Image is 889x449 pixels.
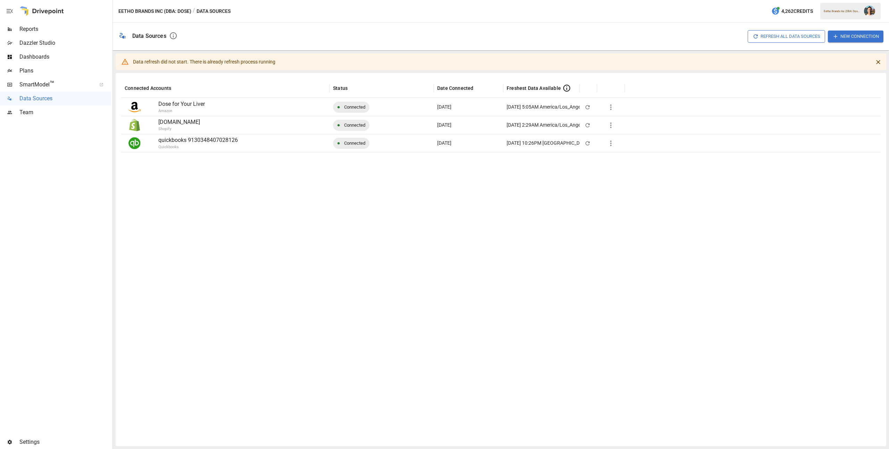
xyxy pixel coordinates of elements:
[19,81,92,89] span: SmartModel
[748,30,825,42] button: Refresh All Data Sources
[158,100,326,108] p: Dose for Your Liver
[507,116,587,134] div: [DATE] 2:29AM America/Los_Angeles
[828,31,883,42] button: New Connection
[158,136,326,144] p: quickbooks 9130348407028126
[118,7,191,16] button: Eetho Brands Inc (DBA: Dose)
[158,144,363,150] p: Quickbooks
[19,94,111,103] span: Data Sources
[781,7,813,16] span: 4,262 Credits
[434,116,503,134] div: Nov 22 2023
[437,85,473,91] div: Date Connected
[125,85,171,91] div: Connected Accounts
[128,119,141,131] img: Shopify Logo
[824,10,860,13] div: Eetho Brands Inc (DBA: Dose)
[128,137,141,149] img: Quickbooks Logo
[19,67,111,75] span: Plans
[158,108,363,114] p: Amazon
[434,98,503,116] div: Apr 23 2024
[132,33,166,39] div: Data Sources
[507,98,587,116] div: [DATE] 5:05AM America/Los_Angeles
[133,56,275,68] div: Data refresh did not start. There is already refresh process running
[19,108,111,117] span: Team
[340,134,369,152] span: Connected
[128,101,141,113] img: Amazon Logo
[19,39,111,47] span: Dazzler Studio
[333,85,348,91] div: Status
[340,116,369,134] span: Connected
[50,79,55,88] span: ™
[158,126,363,132] p: Shopify
[193,7,195,16] div: /
[19,53,111,61] span: Dashboards
[873,57,883,67] button: Close
[507,134,618,152] div: [DATE] 10:26PM [GEOGRAPHIC_DATA]/Los_Angeles
[19,25,111,33] span: Reports
[507,85,561,92] span: Freshest Data Available
[19,438,111,446] span: Settings
[434,134,503,152] div: Oct 09 2025
[340,98,369,116] span: Connected
[768,5,816,18] button: 4,262Credits
[158,118,326,126] p: [DOMAIN_NAME]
